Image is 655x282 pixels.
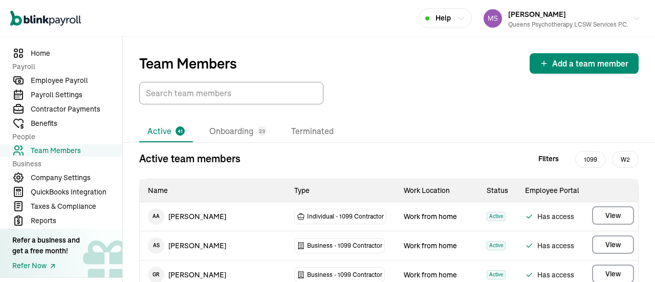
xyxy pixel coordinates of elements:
[478,179,516,202] th: Status
[12,261,80,271] a: Refer Now
[12,132,116,142] span: People
[435,13,451,24] span: Help
[612,151,639,168] span: W2
[552,57,628,70] span: Add a team member
[404,241,457,250] span: Work from home
[31,215,122,226] span: Reports
[31,201,122,212] span: Taxes & Compliance
[31,90,122,100] span: Payroll Settings
[140,179,286,202] th: Name
[148,208,164,225] span: A A
[575,151,606,168] span: 1099
[201,121,275,142] li: Onboarding
[404,212,457,221] span: Work from home
[404,270,457,279] span: Work from home
[396,179,479,202] th: Work Location
[31,104,122,115] span: Contractor Payments
[31,75,122,86] span: Employee Payroll
[307,270,382,280] span: Business - 1099 Contractor
[508,10,566,19] span: [PERSON_NAME]
[140,231,286,260] td: [PERSON_NAME]
[419,8,472,28] button: Help
[139,121,193,142] li: Active
[530,53,639,74] button: Add a team member
[31,145,122,156] span: Team Members
[485,171,655,282] iframe: Chat Widget
[12,235,80,256] div: Refer a business and get a free month!
[31,48,122,59] span: Home
[307,241,382,251] span: Business - 1099 Contractor
[139,55,237,72] p: Team Members
[140,202,286,231] td: [PERSON_NAME]
[283,121,342,142] li: Terminated
[479,6,645,31] button: [PERSON_NAME]Queens Psychotherapy LCSW Services P.C.
[508,20,628,29] div: Queens Psychotherapy LCSW Services P.C.
[538,154,559,164] span: Filters
[286,179,395,202] th: Type
[139,151,241,166] p: Active team members
[12,159,116,169] span: Business
[31,172,122,183] span: Company Settings
[31,187,122,198] span: QuickBooks Integration
[31,118,122,129] span: Benefits
[307,211,384,222] span: Individual - 1099 Contractor
[259,127,265,135] span: 23
[139,82,323,104] input: TextInput
[148,237,164,254] span: A S
[178,127,183,135] span: 41
[10,4,81,33] nav: Global
[12,61,116,72] span: Payroll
